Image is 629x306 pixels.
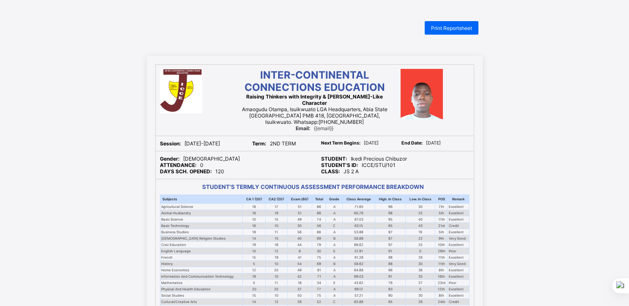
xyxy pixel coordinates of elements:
[448,273,469,280] td: Excellent
[288,248,312,254] td: 8
[243,273,265,280] td: 19
[243,261,265,267] td: 5
[312,210,326,216] td: 86
[406,210,435,216] td: 25
[406,235,435,242] td: 22
[288,261,312,267] td: 54
[160,273,243,280] td: Information And Communication Technology
[326,242,343,248] td: A
[296,125,310,131] b: Email:
[326,210,343,216] td: A
[326,292,343,299] td: A
[265,248,287,254] td: 12
[288,229,312,235] td: 56
[406,204,435,210] td: 30
[160,286,243,292] td: Physical And Health Education
[375,261,405,267] td: 88
[375,229,405,235] td: 97
[326,216,343,223] td: A
[160,204,243,210] td: Agricultural Science
[343,235,375,242] td: 56.88
[375,235,405,242] td: 87
[375,204,405,210] td: 96
[312,229,326,235] td: 86
[435,280,448,286] td: 23rd
[321,156,407,162] span: Ikedi Precious Chibuzor
[246,93,383,106] span: Raising Thinkers with Integrity & [PERSON_NAME]-Like Character
[296,125,333,131] span: {{email}}
[160,162,203,168] span: 0
[265,273,287,280] td: 10
[160,267,243,273] td: Home Economics
[265,242,287,248] td: 16
[431,25,472,31] span: Print Reportsheet
[243,216,265,223] td: 10
[343,204,375,210] td: 71.65
[243,223,265,229] td: 16
[406,267,435,273] td: 36
[343,242,375,248] td: 66.62
[265,286,287,292] td: 20
[243,235,265,242] td: 14
[343,223,375,229] td: 63.15
[288,292,312,299] td: 50
[312,195,326,204] th: Total
[406,248,435,254] td: 0
[326,204,343,210] td: A
[312,242,326,248] td: 79
[448,216,469,223] td: Excellent
[406,229,435,235] td: 19
[375,292,405,299] td: 90
[375,223,405,229] td: 85
[160,195,243,204] th: Subjects
[435,195,448,204] th: POS
[448,254,469,261] td: Excellent
[448,242,469,248] td: Excellent
[343,216,375,223] td: 67.03
[448,280,469,286] td: Poor
[448,235,469,242] td: Very Good
[406,254,435,261] td: 26
[343,299,375,305] td: 63.88
[343,292,375,299] td: 57.21
[375,286,405,292] td: 93
[435,216,448,223] td: 11th
[265,216,287,223] td: 15
[243,286,265,292] td: 20
[435,223,448,229] td: 21st
[288,216,312,223] td: 49
[435,286,448,292] td: 12th
[326,254,343,261] td: A
[252,140,266,147] b: Term:
[243,195,265,204] th: CA 1 (20)
[160,254,243,261] td: French
[375,254,405,261] td: 98
[243,254,265,261] td: 15
[265,299,287,305] td: 12
[160,229,243,235] td: Business Studies
[160,162,197,168] b: ATTENDANCE:
[448,223,469,229] td: Credit
[375,267,405,273] td: 96
[312,248,326,254] td: 30
[448,299,469,305] td: Credit
[343,254,375,261] td: 61.26
[375,195,405,204] th: High. In Class
[343,267,375,273] td: 64.88
[288,235,312,242] td: 40
[343,280,375,286] td: 43.62
[326,299,343,305] td: C
[321,168,359,175] span: JS 2 A
[375,248,405,254] td: 91
[288,280,312,286] td: 18
[160,140,181,147] b: Session:
[160,299,243,305] td: Cultural/Creative Arts
[435,261,448,267] td: 11th
[288,267,312,273] td: 49
[448,248,469,254] td: Poor
[288,223,312,229] td: 30
[401,140,441,146] span: [DATE]
[326,267,343,273] td: A
[312,261,326,267] td: 69
[243,280,265,286] td: 5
